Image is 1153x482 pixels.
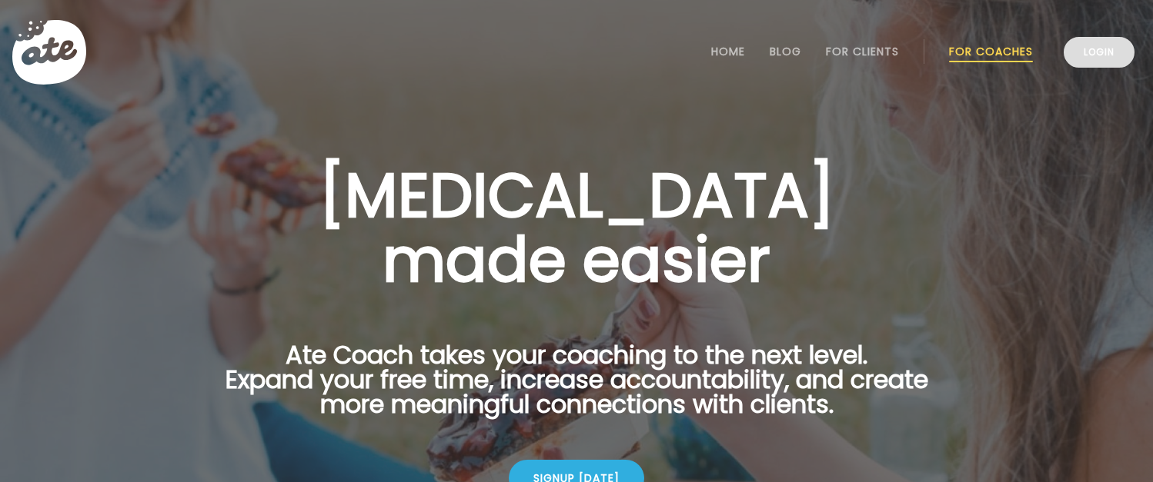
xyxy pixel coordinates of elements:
[201,343,952,435] p: Ate Coach takes your coaching to the next level. Expand your free time, increase accountability, ...
[826,45,899,58] a: For Clients
[770,45,801,58] a: Blog
[711,45,745,58] a: Home
[1064,37,1135,68] a: Login
[201,163,952,292] h1: [MEDICAL_DATA] made easier
[949,45,1033,58] a: For Coaches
